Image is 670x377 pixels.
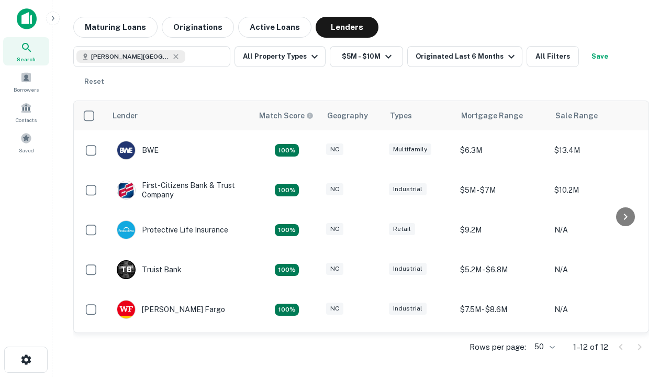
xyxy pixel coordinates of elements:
p: Rows per page: [470,341,526,353]
img: picture [117,301,135,318]
td: $13.4M [549,130,643,170]
button: All Property Types [234,46,326,67]
td: $7.5M - $8.6M [455,290,549,329]
div: Industrial [389,303,427,315]
div: Originated Last 6 Months [416,50,518,63]
p: 1–12 of 12 [573,341,608,353]
td: $9.2M [455,210,549,250]
div: [PERSON_NAME] Fargo [117,300,225,319]
div: Types [390,109,412,122]
td: N/A [549,290,643,329]
img: picture [117,141,135,159]
div: NC [326,183,343,195]
button: Originations [162,17,234,38]
td: $8.8M [455,329,549,369]
th: Geography [321,101,384,130]
div: Matching Properties: 2, hasApolloMatch: undefined [275,304,299,316]
img: picture [117,181,135,199]
div: NC [326,223,343,235]
a: Search [3,37,49,65]
div: Industrial [389,263,427,275]
button: Maturing Loans [73,17,158,38]
div: Retail [389,223,415,235]
div: NC [326,263,343,275]
div: Multifamily [389,143,431,156]
td: $6.3M [455,130,549,170]
span: Search [17,55,36,63]
div: Lender [113,109,138,122]
span: Borrowers [14,85,39,94]
div: NC [326,143,343,156]
td: N/A [549,210,643,250]
th: Capitalize uses an advanced AI algorithm to match your search with the best lender. The match sco... [253,101,321,130]
iframe: Chat Widget [618,260,670,310]
th: Lender [106,101,253,130]
td: $10.2M [549,170,643,210]
div: Matching Properties: 2, hasApolloMatch: undefined [275,224,299,237]
button: Lenders [316,17,378,38]
td: $5M - $7M [455,170,549,210]
button: Save your search to get updates of matches that match your search criteria. [583,46,617,67]
button: Originated Last 6 Months [407,46,522,67]
span: [PERSON_NAME][GEOGRAPHIC_DATA], [GEOGRAPHIC_DATA] [91,52,170,61]
div: Capitalize uses an advanced AI algorithm to match your search with the best lender. The match sco... [259,110,314,121]
h6: Match Score [259,110,311,121]
button: Reset [77,71,111,92]
button: $5M - $10M [330,46,403,67]
div: Matching Properties: 3, hasApolloMatch: undefined [275,264,299,276]
p: T B [121,264,131,275]
span: Saved [19,146,34,154]
td: N/A [549,250,643,290]
div: Truist Bank [117,260,182,279]
a: Contacts [3,98,49,126]
span: Contacts [16,116,37,124]
div: Matching Properties: 2, hasApolloMatch: undefined [275,144,299,157]
img: picture [117,221,135,239]
button: Active Loans [238,17,311,38]
td: $5.2M - $6.8M [455,250,549,290]
div: Sale Range [555,109,598,122]
div: Mortgage Range [461,109,523,122]
div: NC [326,303,343,315]
div: Industrial [389,183,427,195]
div: Geography [327,109,368,122]
img: capitalize-icon.png [17,8,37,29]
div: Matching Properties: 2, hasApolloMatch: undefined [275,184,299,196]
div: Protective Life Insurance [117,220,228,239]
td: N/A [549,329,643,369]
a: Borrowers [3,68,49,96]
th: Sale Range [549,101,643,130]
button: All Filters [527,46,579,67]
th: Types [384,101,455,130]
th: Mortgage Range [455,101,549,130]
a: Saved [3,128,49,157]
div: BWE [117,141,159,160]
div: 50 [530,339,556,354]
div: First-citizens Bank & Trust Company [117,181,242,199]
